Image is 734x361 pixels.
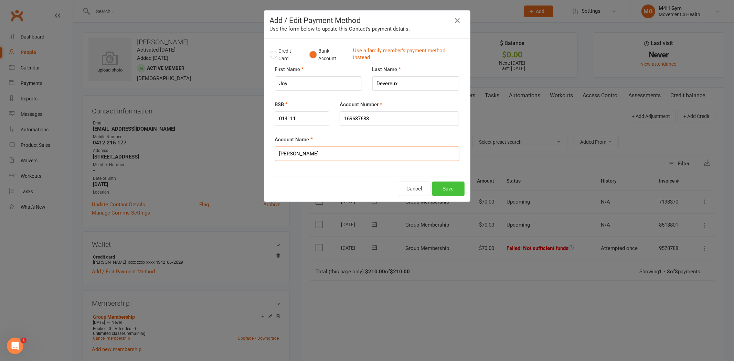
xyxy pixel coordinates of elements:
[275,65,304,74] label: First Name
[372,65,401,74] label: Last Name
[7,338,23,354] iframe: Intercom live chat
[452,15,463,26] button: Close
[270,25,465,33] div: Use the form below to update this Contact's payment details.
[275,100,288,109] label: BSB
[21,338,26,343] span: 1
[270,16,465,25] h4: Add / Edit Payment Method
[309,44,348,65] button: Bank Account
[275,111,330,126] input: NNNNNN
[270,44,302,65] button: Credit Card
[353,47,461,63] a: Use a family member's payment method instead
[340,100,382,109] label: Account Number
[432,182,465,196] button: Save
[275,135,313,144] label: Account Name
[399,182,430,196] button: Cancel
